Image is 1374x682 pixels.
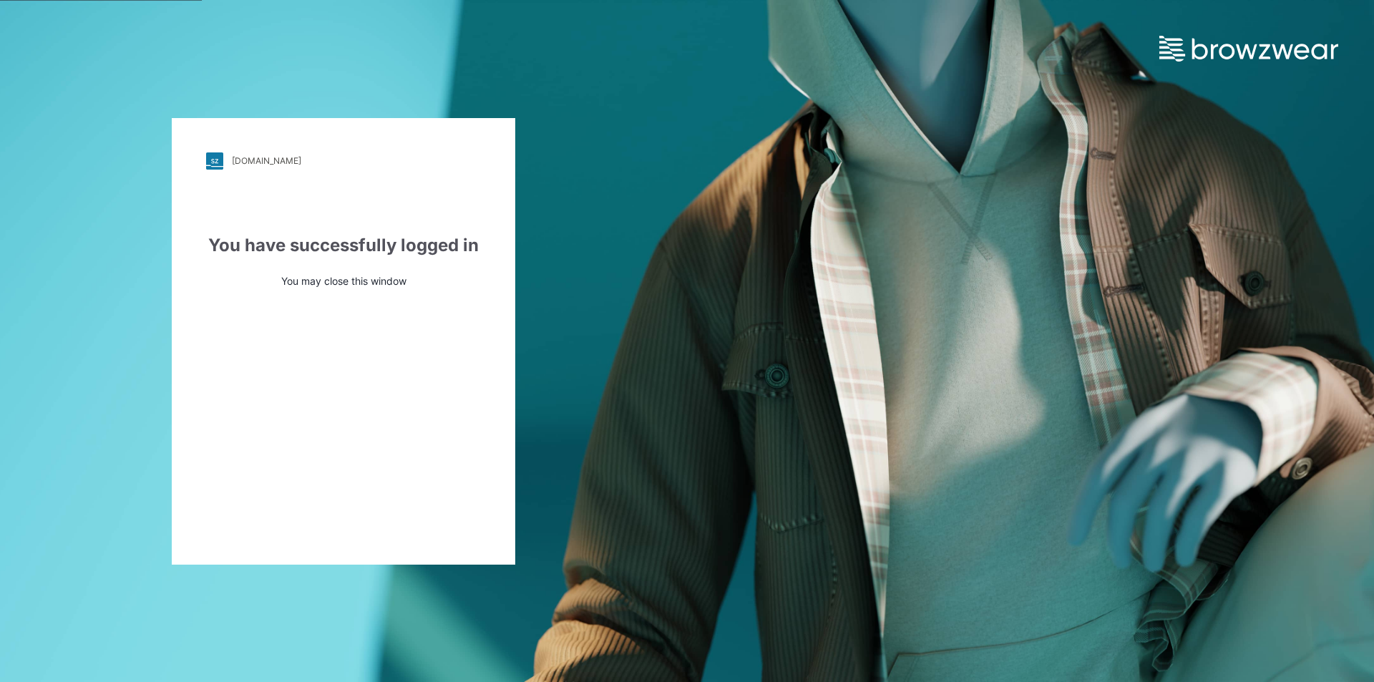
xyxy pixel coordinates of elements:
[206,152,481,170] a: [DOMAIN_NAME]
[206,152,223,170] img: stylezone-logo.562084cfcfab977791bfbf7441f1a819.svg
[206,233,481,258] div: You have successfully logged in
[206,273,481,288] p: You may close this window
[232,155,301,166] div: [DOMAIN_NAME]
[1159,36,1338,62] img: browzwear-logo.e42bd6dac1945053ebaf764b6aa21510.svg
